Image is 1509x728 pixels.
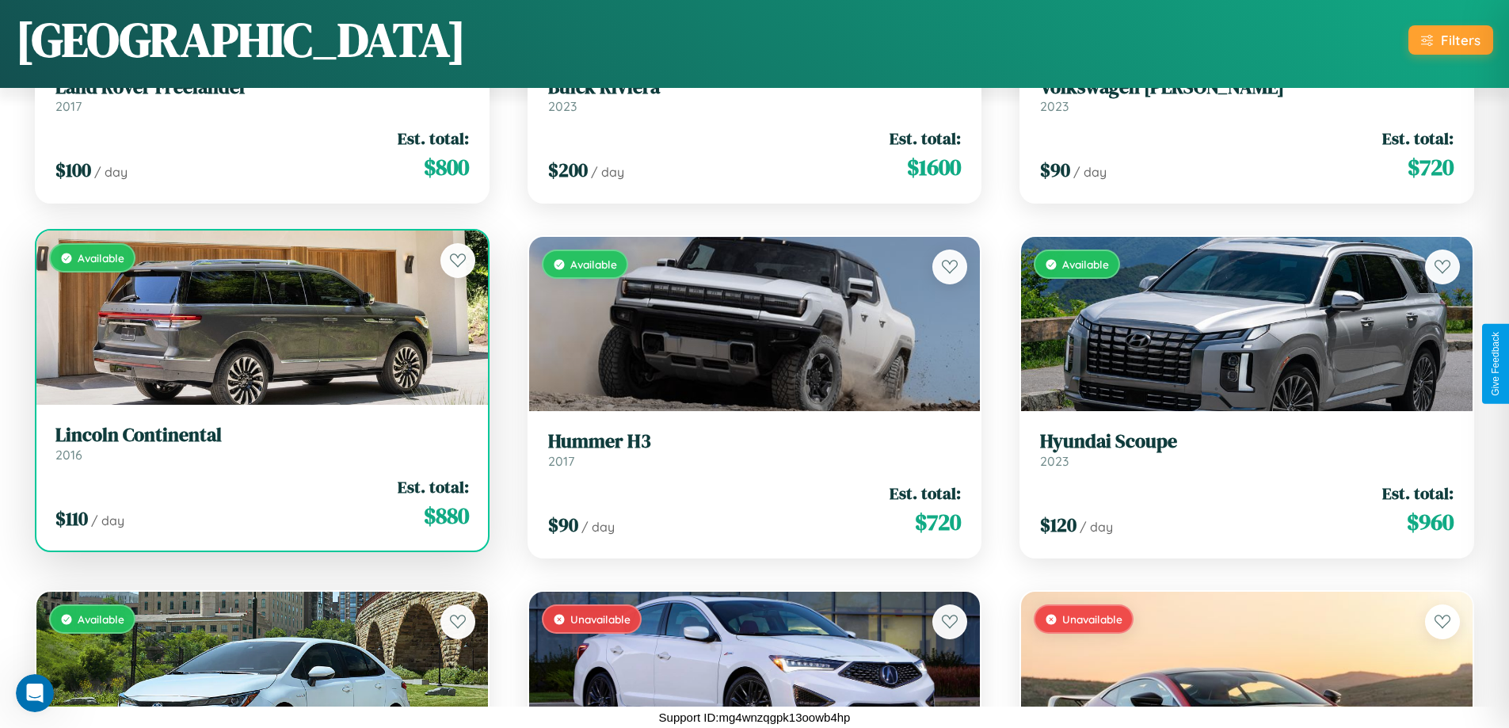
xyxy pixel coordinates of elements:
span: $ 960 [1407,506,1454,538]
div: Filters [1441,32,1480,48]
span: $ 720 [1408,151,1454,183]
span: $ 800 [424,151,469,183]
span: Est. total: [1382,127,1454,150]
span: Available [570,257,617,271]
span: $ 120 [1040,512,1076,538]
div: Give Feedback [1490,332,1501,396]
button: Filters [1408,25,1493,55]
a: Volkswagen [PERSON_NAME]2023 [1040,76,1454,115]
h3: Hyundai Scoupe [1040,430,1454,453]
span: $ 200 [548,157,588,183]
span: 2023 [1040,453,1069,469]
span: Est. total: [398,127,469,150]
span: $ 880 [424,500,469,532]
span: 2023 [548,98,577,114]
span: 2023 [1040,98,1069,114]
a: Hyundai Scoupe2023 [1040,430,1454,469]
span: 2017 [548,453,574,469]
h3: Volkswagen [PERSON_NAME] [1040,76,1454,99]
h3: Lincoln Continental [55,424,469,447]
span: $ 90 [548,512,578,538]
span: Available [78,612,124,626]
a: Hummer H32017 [548,430,962,469]
span: Unavailable [1062,612,1122,626]
span: $ 100 [55,157,91,183]
span: Est. total: [398,475,469,498]
span: Est. total: [890,482,961,505]
span: Est. total: [1382,482,1454,505]
span: Unavailable [570,612,631,626]
a: Buick Riviera2023 [548,76,962,115]
span: $ 110 [55,505,88,532]
iframe: Intercom live chat [16,674,54,712]
span: / day [1073,164,1107,180]
span: 2016 [55,447,82,463]
span: Est. total: [890,127,961,150]
span: / day [91,513,124,528]
a: Lincoln Continental2016 [55,424,469,463]
a: Land Rover Freelander2017 [55,76,469,115]
span: / day [581,519,615,535]
span: / day [94,164,128,180]
p: Support ID: mg4wnzqgpk13oowb4hp [659,707,851,728]
span: Available [78,251,124,265]
span: $ 720 [915,506,961,538]
span: 2017 [55,98,82,114]
span: $ 90 [1040,157,1070,183]
h1: [GEOGRAPHIC_DATA] [16,7,466,72]
span: $ 1600 [907,151,961,183]
span: / day [591,164,624,180]
h3: Hummer H3 [548,430,962,453]
span: / day [1080,519,1113,535]
span: Available [1062,257,1109,271]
